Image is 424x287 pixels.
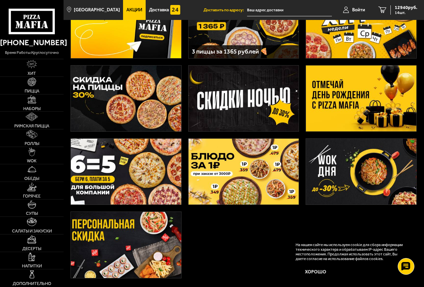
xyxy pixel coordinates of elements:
span: Пицца [25,89,39,93]
span: Салаты и закуски [12,229,52,233]
span: Роллы [25,142,39,146]
span: Доставка [149,8,169,12]
span: Войти [352,8,365,12]
span: Десерты [22,247,41,251]
span: [GEOGRAPHIC_DATA] [74,8,120,12]
h3: 3 пиццы за 1365 рублей 🍕 [192,49,296,55]
span: Доставить по адресу: [204,8,247,12]
span: Обеды [24,177,39,181]
span: 14 шт. [395,11,417,15]
span: Наборы [23,107,41,111]
input: Ваш адрес доставки [247,4,332,16]
span: Римская пицца [14,124,49,128]
button: Хорошо [296,265,336,279]
span: Хит [28,72,36,76]
span: Акции [126,8,142,12]
span: 12940 руб. [395,5,417,10]
span: WOK [27,159,37,163]
img: 15daf4d41897b9f0e9f617042186c801.svg [170,5,180,15]
span: Супы [26,212,38,216]
p: На нашем сайте мы используем cookie для сбора информации технического характера и обрабатываем IP... [296,243,408,261]
span: Горячее [23,194,41,199]
span: Дополнительно [13,282,51,286]
span: Напитки [22,264,42,268]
